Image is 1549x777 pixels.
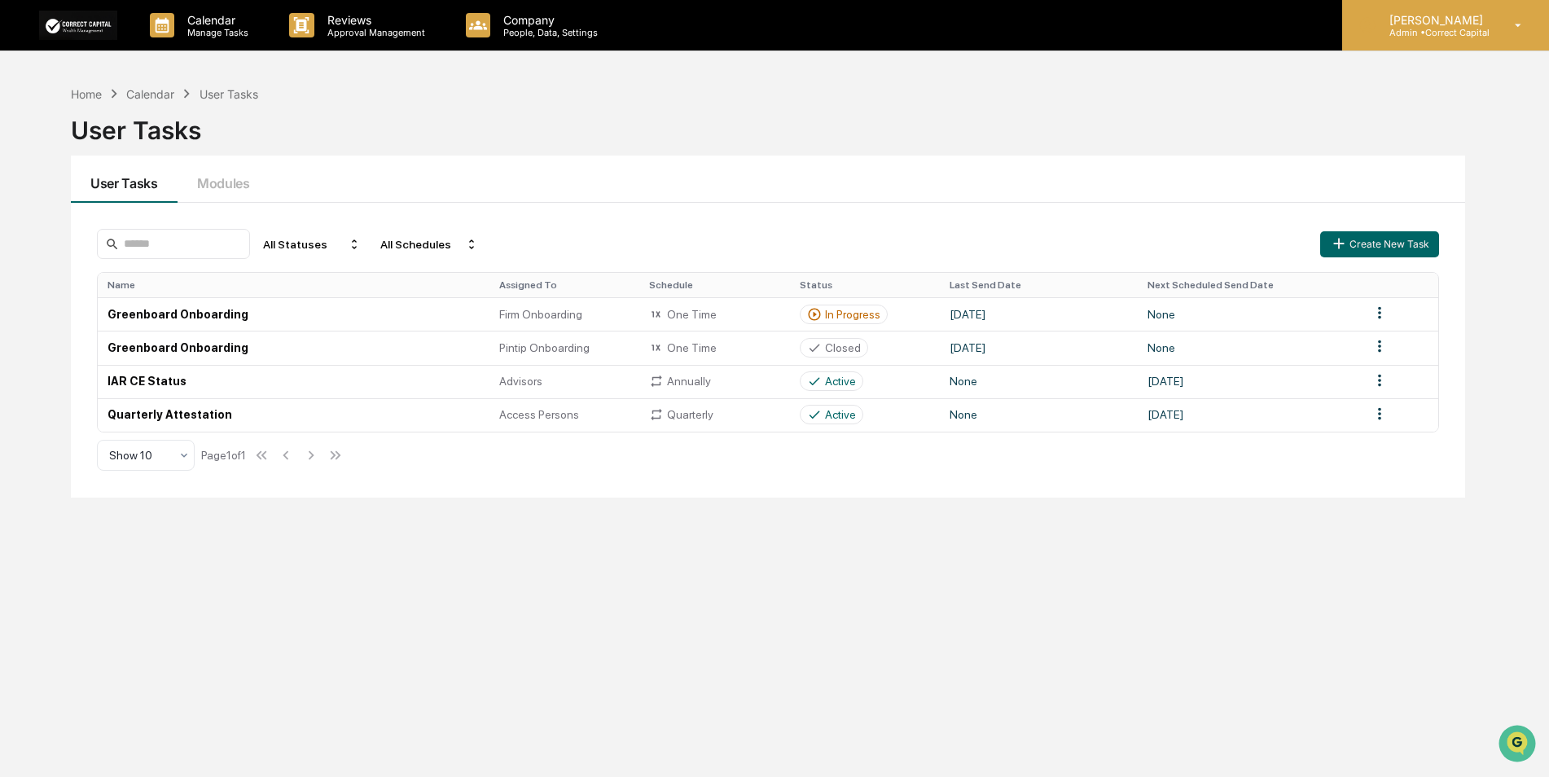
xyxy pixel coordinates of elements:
[1376,27,1491,38] p: Admin • Correct Capital
[277,129,296,149] button: Start new chat
[257,231,367,257] div: All Statuses
[825,308,880,321] div: In Progress
[174,13,257,27] p: Calendar
[200,87,258,101] div: User Tasks
[178,156,270,203] button: Modules
[825,341,861,354] div: Closed
[489,273,639,297] th: Assigned To
[499,408,579,421] span: Access Persons
[1320,231,1439,257] button: Create New Task
[16,238,29,251] div: 🔎
[16,34,296,60] p: How can we help?
[98,398,489,432] td: Quarterly Attestation
[115,275,197,288] a: Powered byPylon
[649,407,779,422] div: Quarterly
[649,374,779,388] div: Annually
[374,231,485,257] div: All Schedules
[940,331,1139,364] td: [DATE]
[790,273,940,297] th: Status
[314,27,433,38] p: Approval Management
[33,205,105,222] span: Preclearance
[940,297,1139,331] td: [DATE]
[940,398,1139,432] td: None
[1497,723,1541,767] iframe: Open customer support
[71,103,1465,145] div: User Tasks
[940,365,1139,398] td: None
[499,308,582,321] span: Firm Onboarding
[1138,273,1360,297] th: Next Scheduled Send Date
[1376,13,1491,27] p: [PERSON_NAME]
[134,205,202,222] span: Attestations
[55,141,206,154] div: We're available if you need us!
[112,199,208,228] a: 🗄️Attestations
[174,27,257,38] p: Manage Tasks
[71,87,102,101] div: Home
[98,331,489,364] td: Greenboard Onboarding
[118,207,131,220] div: 🗄️
[1138,398,1360,432] td: [DATE]
[201,449,246,462] div: Page 1 of 1
[16,207,29,220] div: 🖐️
[649,340,779,355] div: One Time
[499,341,590,354] span: Pintip Onboarding
[1138,331,1360,364] td: None
[126,87,174,101] div: Calendar
[71,156,178,203] button: User Tasks
[98,297,489,331] td: Greenboard Onboarding
[16,125,46,154] img: 1746055101610-c473b297-6a78-478c-a979-82029cc54cd1
[314,13,433,27] p: Reviews
[490,27,606,38] p: People, Data, Settings
[649,307,779,322] div: One Time
[490,13,606,27] p: Company
[1138,297,1360,331] td: None
[10,230,109,259] a: 🔎Data Lookup
[499,375,542,388] span: Advisors
[825,408,856,421] div: Active
[162,276,197,288] span: Pylon
[98,273,489,297] th: Name
[1138,365,1360,398] td: [DATE]
[10,199,112,228] a: 🖐️Preclearance
[98,365,489,398] td: IAR CE Status
[940,273,1139,297] th: Last Send Date
[33,236,103,252] span: Data Lookup
[55,125,267,141] div: Start new chat
[39,11,117,39] img: logo
[639,273,789,297] th: Schedule
[825,375,856,388] div: Active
